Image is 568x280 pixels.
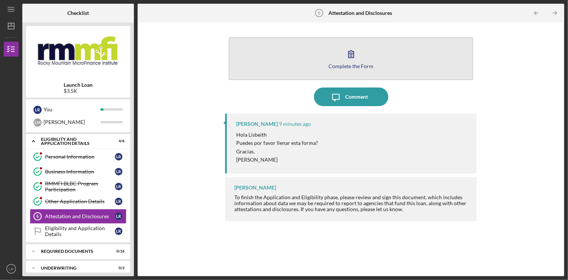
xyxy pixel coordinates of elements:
[30,149,126,164] a: Personal InformationLR
[64,82,93,88] b: Launch Loan
[36,214,39,219] tspan: 5
[111,139,125,143] div: 4 / 6
[328,63,373,69] div: Complete the Form
[30,224,126,239] a: Eligibility and Application DetailsLR
[44,103,100,116] div: You
[236,131,318,139] p: Hola Lisbeith
[44,116,100,128] div: [PERSON_NAME]
[279,121,311,127] time: 2025-09-11 16:00
[234,194,469,212] div: To finish the Application and Eligibility phase, please review and sign this document, which incl...
[41,266,106,270] div: Underwriting
[236,147,318,156] p: Gracias.
[115,227,122,235] div: L R
[30,164,126,179] a: Business InformationLR
[45,198,115,204] div: Other Application Details
[229,37,473,80] button: Complete the Form
[236,156,318,164] p: [PERSON_NAME]
[234,185,276,191] div: [PERSON_NAME]
[64,88,93,94] div: $3.5K
[45,181,115,192] div: RMMFI BLBC Program Participation
[45,213,115,219] div: Attestation and Disclosures
[314,87,388,106] button: Comment
[26,30,130,74] img: Product logo
[318,11,320,15] tspan: 5
[67,10,89,16] b: Checklist
[45,169,115,175] div: Business Information
[30,209,126,224] a: 5Attestation and DisclosuresLR
[115,183,122,190] div: L R
[30,179,126,194] a: RMMFI BLBC Program ParticipationLR
[41,137,106,146] div: Eligibility and Application Details
[9,267,13,271] text: LR
[45,154,115,160] div: Personal Information
[111,266,125,270] div: 0 / 2
[328,10,392,16] b: Attestation and Disclosures
[30,194,126,209] a: Other Application DetailsLR
[115,153,122,160] div: L R
[236,121,278,127] div: [PERSON_NAME]
[115,198,122,205] div: L R
[41,249,106,254] div: Required Documents
[115,213,122,220] div: L R
[4,261,19,276] button: LR
[45,225,115,237] div: Eligibility and Application Details
[236,139,318,147] p: Puedes por favor llenar esta forma?
[33,106,42,114] div: L R
[345,87,368,106] div: Comment
[33,118,42,127] div: L M
[115,168,122,175] div: L R
[111,249,125,254] div: 0 / 16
